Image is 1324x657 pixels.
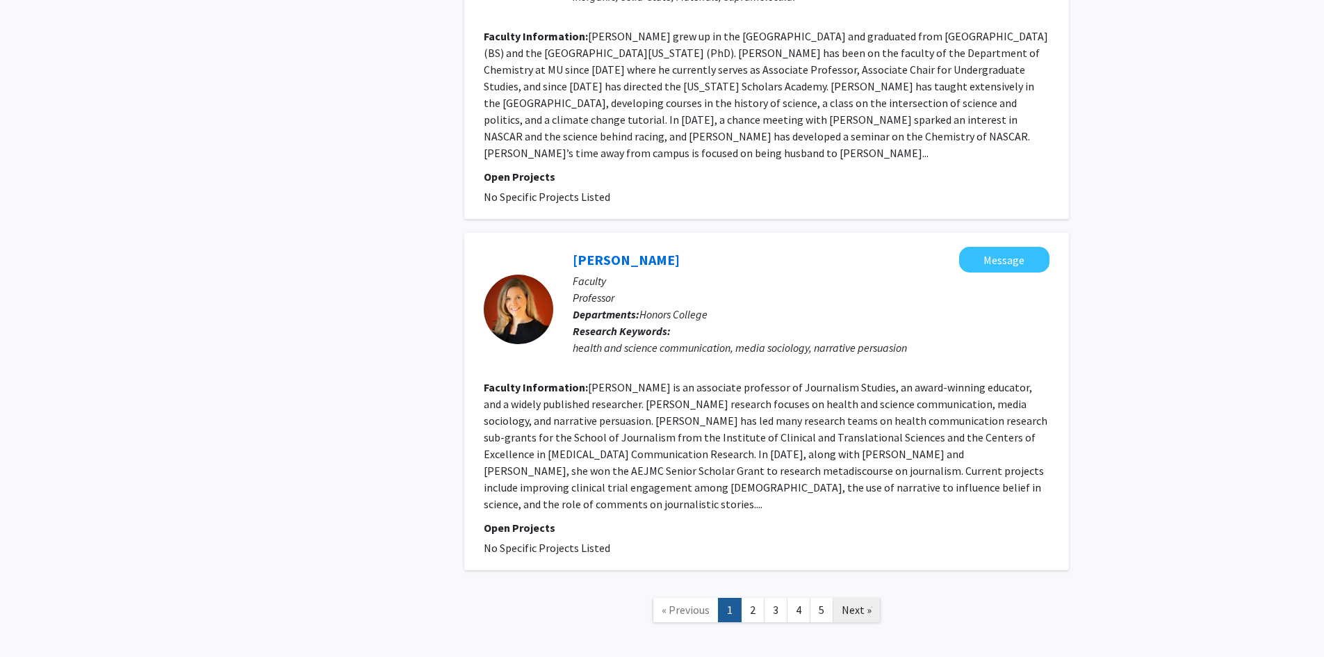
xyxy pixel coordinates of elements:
[484,519,1049,536] p: Open Projects
[484,380,588,394] b: Faculty Information:
[842,603,872,617] span: Next »
[787,598,810,622] a: 4
[484,190,610,204] span: No Specific Projects Listed
[741,598,765,622] a: 2
[484,168,1049,185] p: Open Projects
[484,29,1048,160] fg-read-more: [PERSON_NAME] grew up in the [GEOGRAPHIC_DATA] and graduated from [GEOGRAPHIC_DATA] (BS) and the ...
[573,339,1049,356] div: health and science communication, media sociology, narrative persuasion
[484,380,1047,511] fg-read-more: [PERSON_NAME] is an associate professor of Journalism Studies, an award-winning educator, and a w...
[10,594,59,647] iframe: Chat
[959,247,1049,273] button: Message Amanda Hinnant
[810,598,833,622] a: 5
[764,598,787,622] a: 3
[464,584,1069,640] nav: Page navigation
[573,307,639,321] b: Departments:
[573,324,671,338] b: Research Keywords:
[639,307,708,321] span: Honors College
[833,598,881,622] a: Next
[718,598,742,622] a: 1
[573,289,1049,306] p: Professor
[484,541,610,555] span: No Specific Projects Listed
[653,598,719,622] a: Previous Page
[573,251,680,268] a: [PERSON_NAME]
[662,603,710,617] span: « Previous
[484,29,588,43] b: Faculty Information:
[573,273,1049,289] p: Faculty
